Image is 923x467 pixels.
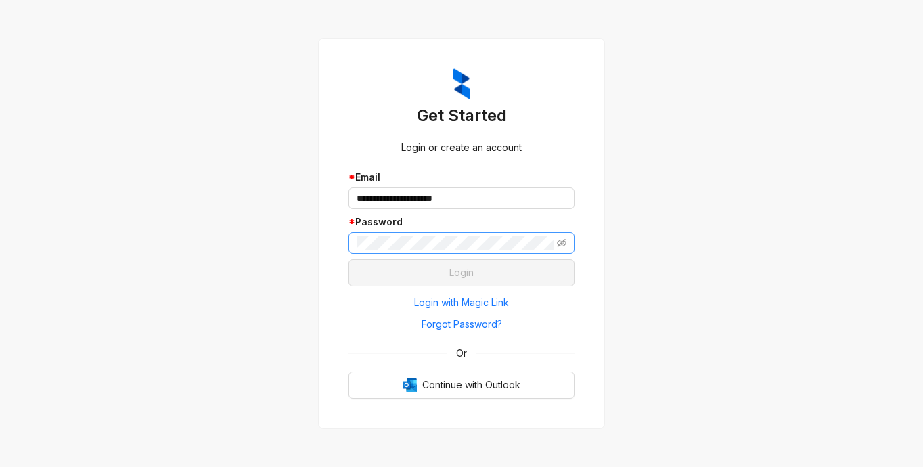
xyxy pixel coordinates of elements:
[348,313,575,335] button: Forgot Password?
[453,68,470,99] img: ZumaIcon
[403,378,417,392] img: Outlook
[422,378,520,393] span: Continue with Outlook
[557,238,566,248] span: eye-invisible
[348,259,575,286] button: Login
[348,105,575,127] h3: Get Started
[348,170,575,185] div: Email
[422,317,502,332] span: Forgot Password?
[414,295,509,310] span: Login with Magic Link
[348,372,575,399] button: OutlookContinue with Outlook
[447,346,476,361] span: Or
[348,140,575,155] div: Login or create an account
[348,215,575,229] div: Password
[348,292,575,313] button: Login with Magic Link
